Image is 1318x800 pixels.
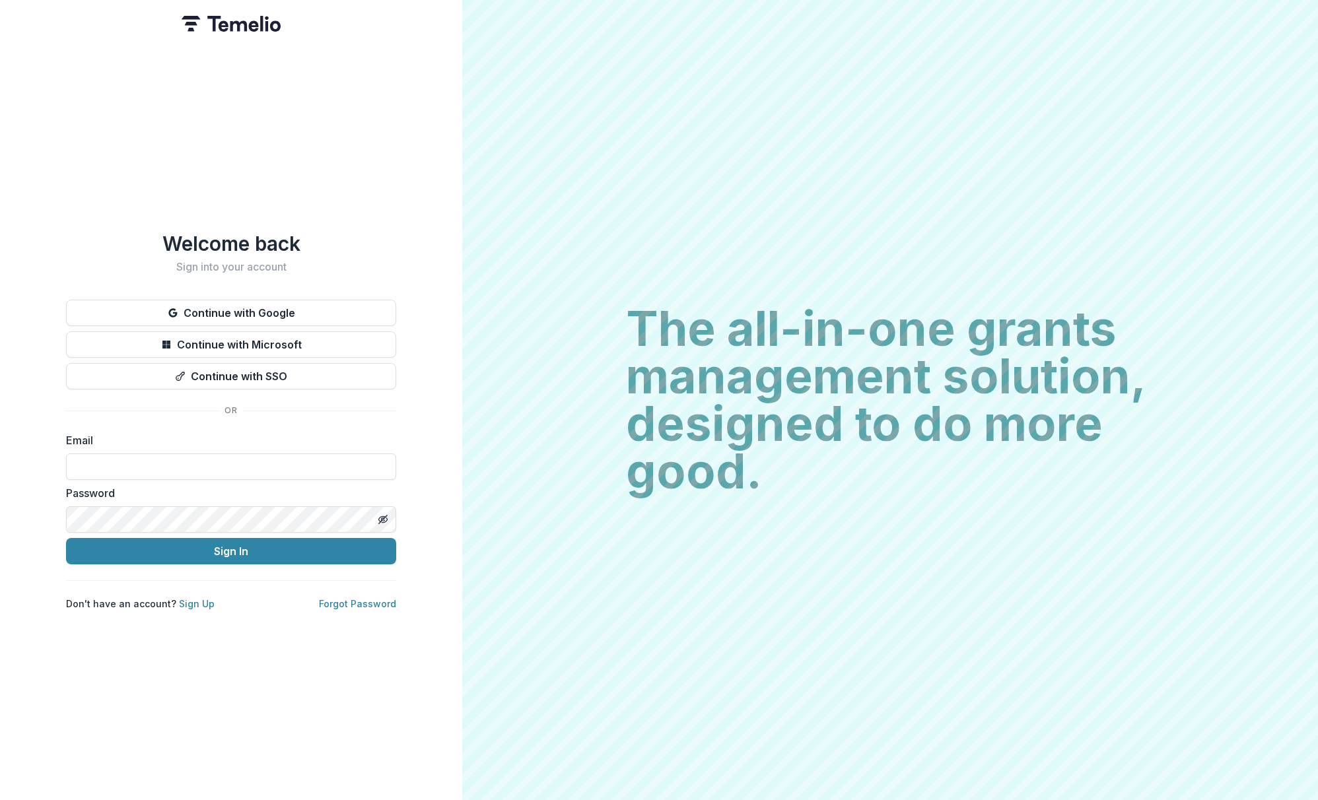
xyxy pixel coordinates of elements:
p: Don't have an account? [66,597,215,611]
a: Forgot Password [319,598,396,609]
label: Email [66,432,388,448]
button: Continue with Microsoft [66,331,396,358]
label: Password [66,485,388,501]
h2: Sign into your account [66,261,396,273]
img: Temelio [182,16,281,32]
h1: Welcome back [66,232,396,255]
a: Sign Up [179,598,215,609]
button: Sign In [66,538,396,564]
button: Continue with SSO [66,363,396,389]
button: Continue with Google [66,300,396,326]
button: Toggle password visibility [372,509,394,530]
